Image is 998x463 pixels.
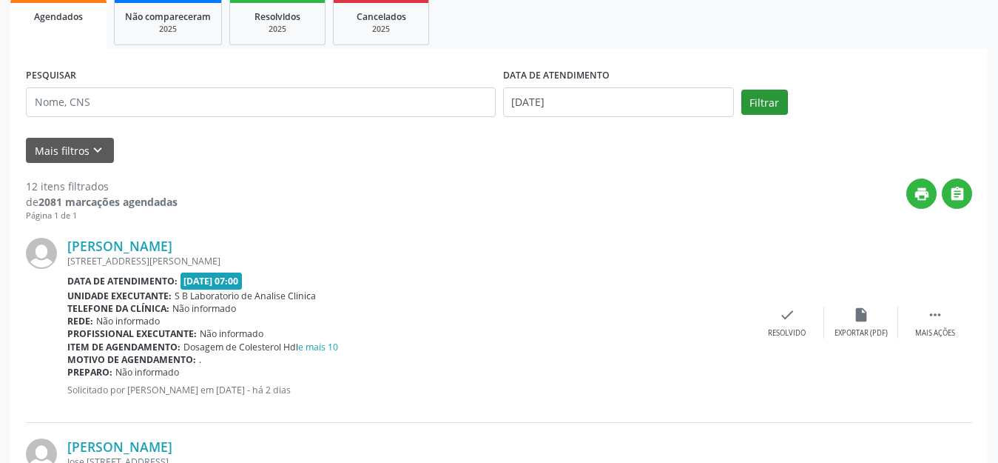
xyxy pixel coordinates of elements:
[927,307,943,323] i: 
[26,64,76,87] label: PESQUISAR
[298,341,338,353] a: e mais 10
[115,366,179,379] span: Não informado
[357,10,406,23] span: Cancelados
[779,307,795,323] i: check
[67,384,750,396] p: Solicitado por [PERSON_NAME] em [DATE] - há 2 dias
[254,10,300,23] span: Resolvidos
[96,315,160,327] span: Não informado
[26,138,114,164] button: Mais filtroskeyboard_arrow_down
[67,255,750,267] div: [STREET_ADDRESS][PERSON_NAME]
[67,238,172,254] a: [PERSON_NAME]
[175,290,316,302] span: S B Laboratorio de Analise Clinica
[741,90,788,115] button: Filtrar
[942,179,972,209] button: 
[67,353,196,366] b: Motivo de agendamento:
[38,195,178,209] strong: 2081 marcações agendadas
[183,341,338,353] span: Dosagem de Colesterol Hdl
[90,142,106,159] i: keyboard_arrow_down
[199,353,201,366] span: .
[26,194,178,210] div: de
[181,273,243,290] span: [DATE] 07:00
[915,328,955,339] div: Mais ações
[26,238,57,269] img: img
[853,307,869,323] i: insert_drive_file
[906,179,937,209] button: print
[914,186,930,202] i: print
[67,290,172,302] b: Unidade executante:
[240,24,314,35] div: 2025
[172,302,236,315] span: Não informado
[34,10,83,23] span: Agendados
[67,341,181,353] b: Item de agendamento:
[67,275,178,287] b: Data de atendimento:
[67,315,93,327] b: Rede:
[67,366,112,379] b: Preparo:
[67,302,169,315] b: Telefone da clínica:
[503,64,610,87] label: DATA DE ATENDIMENTO
[125,24,211,35] div: 2025
[67,439,172,455] a: [PERSON_NAME]
[835,328,888,339] div: Exportar (PDF)
[26,210,178,222] div: Página 1 de 1
[26,179,178,194] div: 12 itens filtrados
[768,328,806,339] div: Resolvido
[949,186,965,202] i: 
[67,327,197,340] b: Profissional executante:
[26,87,496,117] input: Nome, CNS
[200,327,263,340] span: Não informado
[125,10,211,23] span: Não compareceram
[344,24,418,35] div: 2025
[503,87,734,117] input: Selecione um intervalo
